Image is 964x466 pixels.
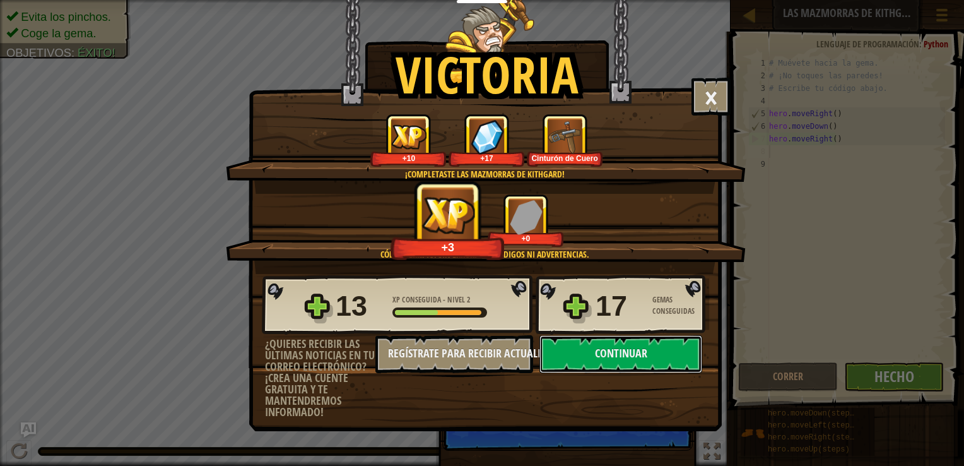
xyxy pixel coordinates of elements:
button: Continuar [539,335,702,373]
img: Nuevo artículo [548,119,582,154]
div: ¡Completaste las Mazmorras de Kithgard! [286,168,684,181]
button: Regístrate para recibir actualizaciones. [375,335,533,373]
span: 2 [467,294,471,305]
div: Cinturón de Cuero [529,153,601,163]
img: Gemas Conseguidas [471,119,503,154]
h1: Victoria [396,47,579,102]
div: ¿Quieres recibir las últimas noticias en tu correo electrónico? ¡Crea una cuente gratuita y te ma... [265,338,375,418]
div: +0 [490,234,561,243]
div: +10 [373,153,444,163]
img: XP Conseguida [420,195,476,234]
div: Gemas Conseguidas [652,294,709,317]
div: - [392,294,471,306]
span: Nivel [445,294,467,305]
div: 17 [596,286,645,326]
img: XP Conseguida [391,124,426,149]
div: Código limpio: sin errores de códigos ni advertencias. [286,248,684,261]
div: +3 [394,240,502,254]
span: XP Conseguida [392,294,443,305]
button: × [691,78,731,116]
img: Gemas Conseguidas [510,200,543,234]
div: 13 [336,286,385,326]
div: +17 [451,153,522,163]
